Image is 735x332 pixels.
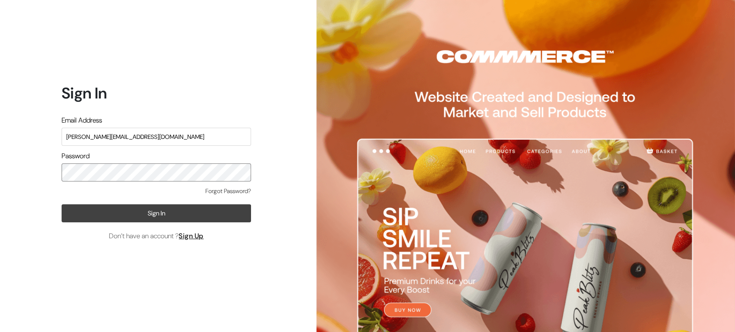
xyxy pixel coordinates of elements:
a: Sign Up [179,231,204,240]
span: Don’t have an account ? [109,231,204,241]
a: Forgot Password? [205,187,251,196]
label: Email Address [62,115,102,126]
button: Sign In [62,204,251,222]
label: Password [62,151,90,161]
h1: Sign In [62,84,251,102]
